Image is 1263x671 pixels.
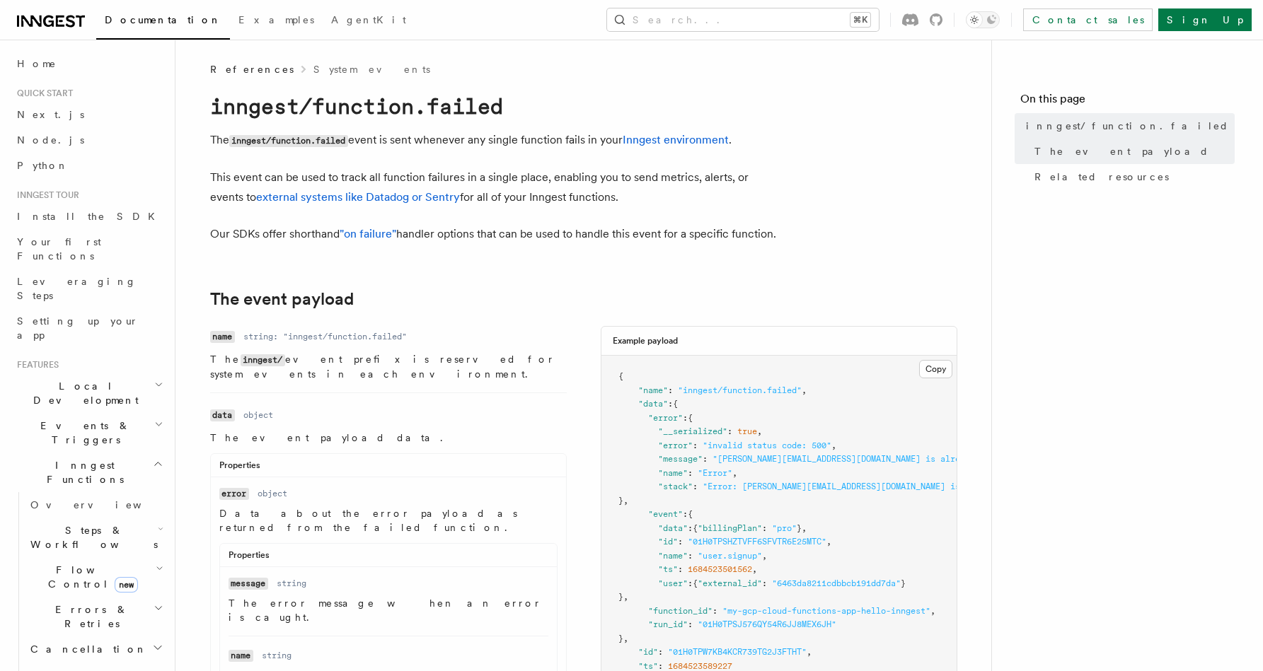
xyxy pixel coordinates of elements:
[17,211,163,222] span: Install the SDK
[703,454,708,464] span: :
[919,360,952,378] button: Copy
[673,399,678,409] span: {
[623,133,729,146] a: Inngest environment
[693,482,698,491] span: :
[797,523,802,533] span: }
[618,496,623,506] span: }
[11,102,166,127] a: Next.js
[11,88,73,99] span: Quick start
[658,661,663,671] span: :
[25,557,166,597] button: Flow Controlnew
[688,523,693,533] span: :
[648,606,713,616] span: "function_id"
[688,551,693,561] span: :
[693,440,698,450] span: :
[11,419,154,447] span: Events & Triggers
[25,518,166,557] button: Steps & Workflows
[668,385,673,395] span: :
[618,592,623,602] span: }
[623,634,628,643] span: ,
[115,577,138,593] span: new
[722,606,930,616] span: "my-gcp-cloud-functions-app-hello-inngest"
[737,426,757,436] span: true
[17,276,137,301] span: Leveraging Steps
[638,399,668,409] span: "data"
[688,413,693,423] span: {
[211,460,566,477] div: Properties
[210,289,354,309] a: The event payload
[230,4,323,38] a: Examples
[658,564,678,574] span: "ts"
[30,499,176,510] span: Overview
[313,62,430,76] a: System events
[658,468,688,478] span: "name"
[762,551,767,561] span: ,
[772,578,901,588] span: "6463da8211cdbbcb191dd7da"
[688,564,752,574] span: 1684523501562
[210,93,503,119] code: inngest/function.failed
[1034,170,1169,184] span: Related resources
[1158,8,1252,31] a: Sign Up
[683,509,688,519] span: :
[678,537,683,547] span: :
[693,578,698,588] span: {
[25,563,156,591] span: Flow Control
[658,482,693,491] span: "stack"
[1029,139,1235,164] a: The event payload
[668,647,807,657] span: "01H0TPW7KB4KCR739TG2J3FTHT"
[658,454,703,464] span: "message"
[1020,113,1235,139] a: inngest/function.failed
[698,523,762,533] span: "billingPlan"
[340,227,396,240] a: "on failure"
[762,523,767,533] span: :
[901,578,906,588] span: }
[850,13,870,27] kbd: ⌘K
[11,51,166,76] a: Home
[966,11,1000,28] button: Toggle dark mode
[688,619,693,629] span: :
[96,4,230,40] a: Documentation
[210,62,294,76] span: References
[831,440,836,450] span: ,
[25,523,158,552] span: Steps & Workflows
[17,160,69,171] span: Python
[698,578,762,588] span: "external_id"
[220,549,557,567] div: Properties
[243,409,273,421] dd: object
[658,426,727,436] span: "__serialized"
[1029,164,1235,189] a: Related resources
[25,602,154,631] span: Errors & Retries
[772,523,797,533] span: "pro"
[105,14,221,25] span: Documentation
[11,269,166,308] a: Leveraging Steps
[229,578,268,590] code: message
[648,509,683,519] span: "event"
[807,647,812,657] span: ,
[658,537,678,547] span: "id"
[262,650,292,661] dd: string
[703,440,831,450] span: "invalid status code: 500"
[678,564,683,574] span: :
[1034,144,1209,158] span: The event payload
[648,619,688,629] span: "run_id"
[11,204,166,229] a: Install the SDK
[11,373,166,413] button: Local Development
[277,578,306,589] dd: string
[229,596,548,624] p: The error message when an error is caught.
[11,413,166,453] button: Events & Triggers
[658,551,688,561] span: "name"
[17,57,57,71] span: Home
[25,597,166,636] button: Errors & Retries
[678,385,802,395] span: "inngest/function.failed"
[802,523,807,533] span: ,
[210,409,235,421] code: data
[1026,119,1229,133] span: inngest/function.failed
[713,606,717,616] span: :
[693,523,698,533] span: {
[229,650,253,662] code: name
[11,229,166,269] a: Your first Functions
[25,642,147,656] span: Cancellation
[256,190,460,204] a: external systems like Datadog or Sentry
[658,647,663,657] span: :
[683,413,688,423] span: :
